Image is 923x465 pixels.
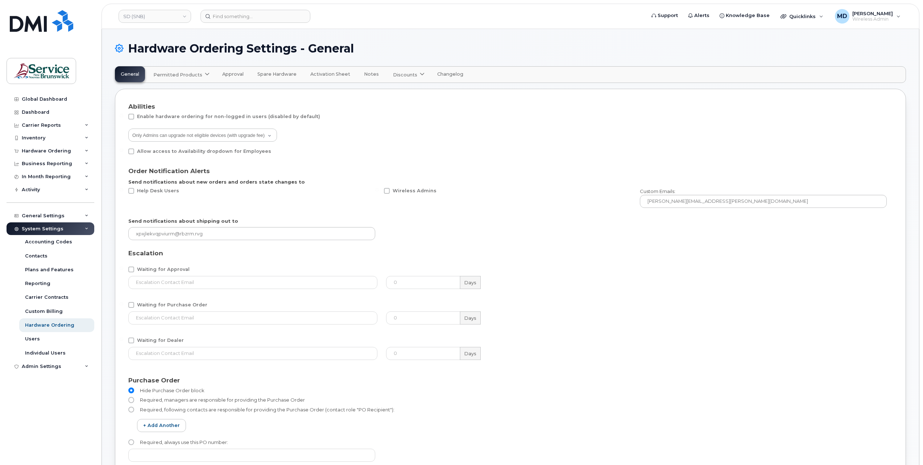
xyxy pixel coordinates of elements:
span: Waiting for Dealer [137,338,184,343]
input: Hide Purchase Order block [128,387,134,393]
span: + Add another [143,422,180,429]
input: Waiting for Purchase Order [120,302,123,306]
a: Spare Hardware [252,67,302,83]
div: Order Notification Alerts [128,167,893,175]
span: Activation Sheet [310,71,350,77]
input: Required, managers are responsible for providing the Purchase Order [128,397,134,403]
span: Changelog [437,71,463,77]
span: Required, always use this PO number: [137,439,228,445]
span: Help Desk Users [137,188,179,193]
a: Approval [217,67,249,83]
label: Days [460,311,481,324]
input: Escalation Contact Email [128,347,377,360]
h1: Hardware Ordering Settings - General [115,42,906,55]
span: Spare Hardware [257,71,297,77]
label: Days [460,276,481,289]
input: Enable hardware ordering for non-logged in users (disabled by default) [120,114,123,117]
input: Required, following contacts are responsible for providing the Purchase Order (contact role "PO R... [128,407,134,412]
a: Permitted Products [148,67,214,83]
span: Custom Emails: [640,188,675,194]
span: Discounts [393,71,417,78]
span: Allow access to Availability dropdown for Employees [137,148,271,154]
label: Days [460,347,481,360]
input: Escalation Contact Email [128,276,377,289]
span: Wireless Admins [393,188,436,193]
input: Required, always use this PO number: [128,439,134,445]
input: Waiting for Approval [120,267,123,270]
input: xpxjlekvqpviurm@rbzrm.rvg [128,227,375,240]
input: xpxjlekvqpviurm@rbzrm.rvg [640,195,887,208]
div: Purchase Order [128,376,893,385]
a: Changelog [432,67,469,83]
span: Waiting for Approval [137,267,190,272]
a: Notes [359,67,384,83]
div: Escalation [128,249,893,257]
label: Send notifications about new orders and orders state changes to [128,179,305,185]
a: Activation Sheet [305,67,356,83]
div: Abilities [128,102,893,111]
span: Notes [364,71,379,77]
input: Help Desk Users [120,188,123,192]
a: Discounts [387,67,429,83]
span: Waiting for Purchase Order [137,302,207,307]
span: Hide Purchase Order block [137,387,204,393]
input: Wireless Admins [375,188,379,192]
span: Enable hardware ordering for non-logged in users (disabled by default) [137,114,320,119]
input: Allow access to Availability dropdown for Employees [120,148,123,152]
span: Permitted Products [153,71,202,78]
span: Required, following contacts are responsible for providing the Purchase Order (contact role "PO R... [137,407,394,412]
input: Escalation Contact Email [128,311,377,324]
input: Waiting for Dealer [120,338,123,341]
span: Approval [222,71,244,77]
button: + Add another [137,419,186,432]
a: General [115,67,145,83]
label: Send notifications about shipping out to [128,218,238,225]
span: Required, managers are responsible for providing the Purchase Order [137,397,305,403]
